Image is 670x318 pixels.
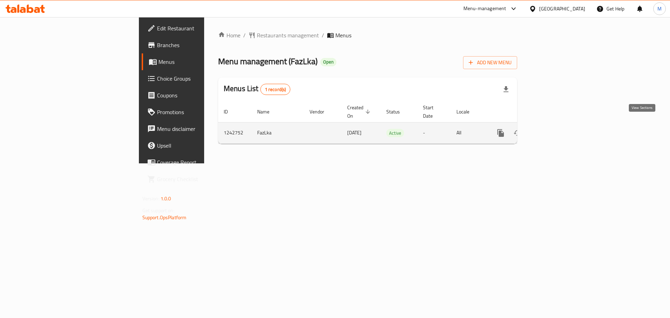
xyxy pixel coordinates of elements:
[142,154,251,171] a: Coverage Report
[142,120,251,137] a: Menu disclaimer
[157,141,245,150] span: Upsell
[142,37,251,53] a: Branches
[498,81,514,98] div: Export file
[142,194,159,203] span: Version:
[142,53,251,70] a: Menus
[157,125,245,133] span: Menu disclaimer
[463,56,517,69] button: Add New Menu
[224,83,290,95] h2: Menus List
[157,41,245,49] span: Branches
[158,58,245,66] span: Menus
[539,5,585,13] div: [GEOGRAPHIC_DATA]
[657,5,662,13] span: M
[248,31,319,39] a: Restaurants management
[157,24,245,32] span: Edit Restaurant
[260,84,291,95] div: Total records count
[469,58,512,67] span: Add New Menu
[142,137,251,154] a: Upsell
[386,108,409,116] span: Status
[142,171,251,187] a: Grocery Checklist
[257,31,319,39] span: Restaurants management
[257,108,278,116] span: Name
[347,128,362,137] span: [DATE]
[161,194,171,203] span: 1.0.0
[157,91,245,99] span: Coupons
[142,104,251,120] a: Promotions
[487,101,565,123] th: Actions
[142,213,187,222] a: Support.OpsPlatform
[252,122,304,143] td: FazLka
[335,31,351,39] span: Menus
[142,206,174,215] span: Get support on:
[142,20,251,37] a: Edit Restaurant
[509,125,526,141] button: Change Status
[463,5,506,13] div: Menu-management
[142,70,251,87] a: Choice Groups
[347,103,372,120] span: Created On
[417,122,451,143] td: -
[157,108,245,116] span: Promotions
[218,31,517,39] nav: breadcrumb
[157,175,245,183] span: Grocery Checklist
[320,58,336,66] div: Open
[218,101,565,144] table: enhanced table
[492,125,509,141] button: more
[261,86,290,93] span: 1 record(s)
[224,108,237,116] span: ID
[157,158,245,167] span: Coverage Report
[322,31,324,39] li: /
[157,74,245,83] span: Choice Groups
[423,103,442,120] span: Start Date
[451,122,487,143] td: All
[142,87,251,104] a: Coupons
[218,53,318,69] span: Menu management ( FazLka )
[310,108,333,116] span: Vendor
[320,59,336,65] span: Open
[386,129,404,137] span: Active
[456,108,478,116] span: Locale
